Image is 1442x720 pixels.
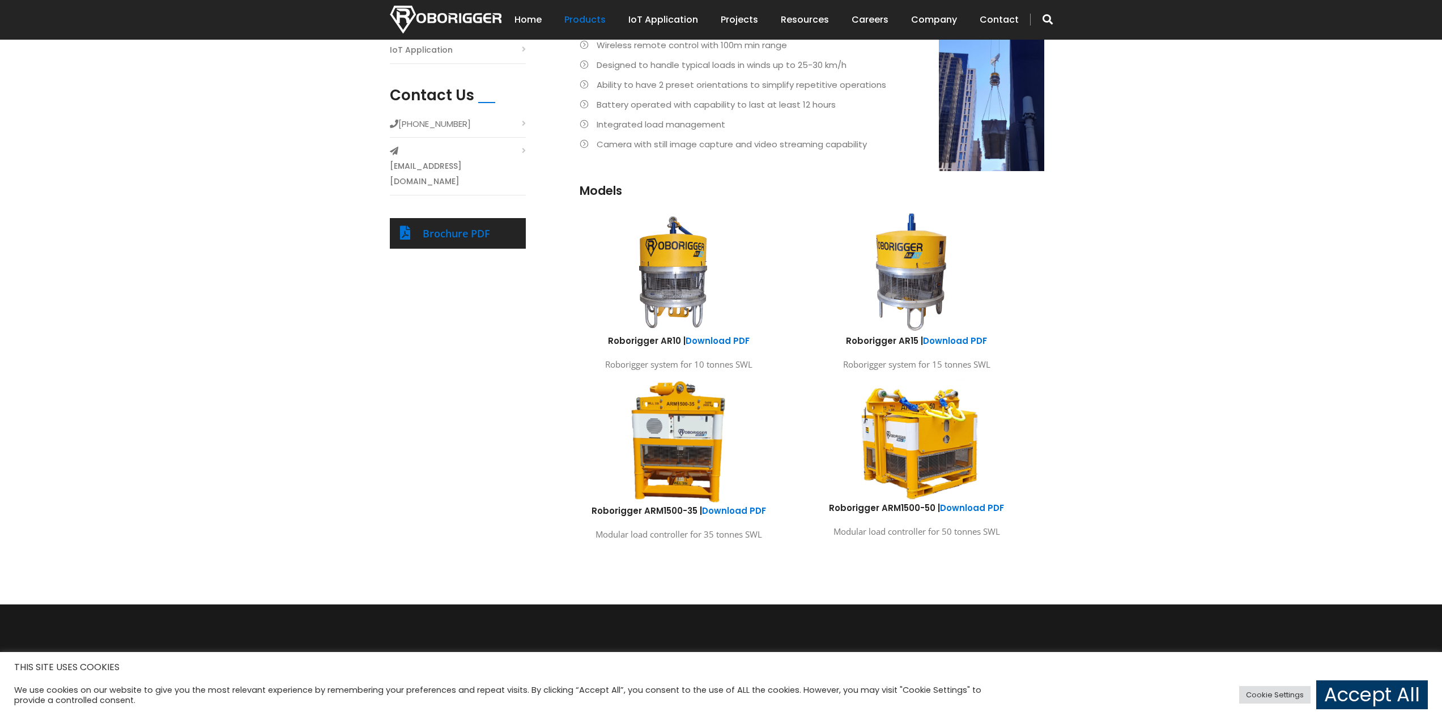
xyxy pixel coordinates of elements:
[781,2,829,37] a: Resources
[423,227,490,240] a: Brochure PDF
[580,97,1044,112] li: Battery operated with capability to last at least 12 hours
[628,2,698,37] a: IoT Application
[14,685,1004,705] div: We use cookies on our website to give you the most relevant experience by remembering your prefer...
[580,182,1044,199] h3: Models
[1239,686,1311,704] a: Cookie Settings
[560,650,612,663] h2: Products
[568,335,789,347] h6: Roborigger AR10 |
[702,505,766,517] a: Download PDF
[568,527,789,542] p: Modular load controller for 35 tonnes SWL
[1316,680,1428,709] a: Accept All
[580,37,1044,53] li: Wireless remote control with 100m min range
[390,87,474,104] h2: Contact Us
[568,357,789,372] p: Roborigger system for 10 tonnes SWL
[514,2,542,37] a: Home
[580,57,1044,73] li: Designed to handle typical loads in winds up to 25-30 km/h
[14,660,1428,675] h5: THIS SITE USES COOKIES
[390,6,501,33] img: Nortech
[940,502,1004,514] a: Download PDF
[923,335,987,347] a: Download PDF
[580,77,1044,92] li: Ability to have 2 preset orientations to simplify repetitive operations
[564,2,606,37] a: Products
[390,116,526,138] li: [PHONE_NUMBER]
[390,159,526,189] a: [EMAIL_ADDRESS][DOMAIN_NAME]
[390,42,453,58] a: IoT Application
[806,502,1027,514] h6: Roborigger ARM1500-50 |
[686,335,750,347] a: Download PDF
[580,117,1044,132] li: Integrated load management
[806,524,1027,539] p: Modular load controller for 50 tonnes SWL
[806,335,1027,347] h6: Roborigger AR15 |
[730,650,782,663] h2: Products
[980,2,1019,37] a: Contact
[580,137,1044,152] li: Camera with still image capture and video streaming capability
[806,357,1027,372] p: Roborigger system for 15 tonnes SWL
[568,505,789,517] h6: Roborigger ARM1500-35 |
[900,650,973,663] h2: Get In Touch
[721,2,758,37] a: Projects
[852,2,888,37] a: Careers
[911,2,957,37] a: Company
